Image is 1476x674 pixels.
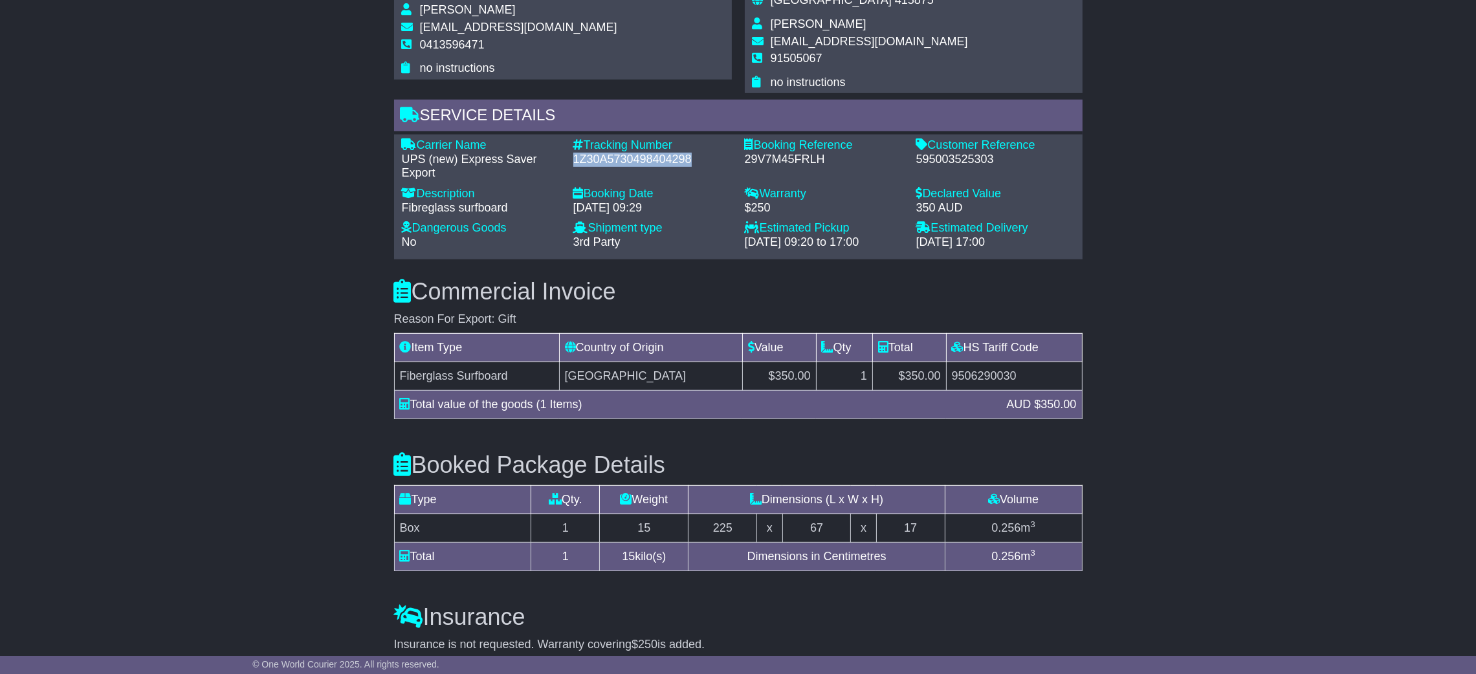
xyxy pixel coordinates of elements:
div: Dangerous Goods [402,221,560,235]
div: Service Details [394,100,1083,135]
span: 15 [622,550,635,563]
span: 0.256 [991,550,1020,563]
div: Warranty [745,187,903,201]
td: m [945,514,1082,543]
td: kilo(s) [600,543,688,571]
div: Reason For Export: Gift [394,312,1083,327]
div: 595003525303 [916,153,1075,167]
td: 225 [688,514,757,543]
span: 0413596471 [420,38,485,51]
div: Estimated Pickup [745,221,903,235]
div: Customer Reference [916,138,1075,153]
td: Total [394,543,531,571]
td: Box [394,514,531,543]
div: Insurance is not requested. Warranty covering is added. [394,638,1083,652]
div: AUD $350.00 [1000,396,1083,413]
span: $250 [632,638,657,651]
td: Volume [945,486,1082,514]
div: Declared Value [916,187,1075,201]
span: [PERSON_NAME] [420,3,516,16]
span: no instructions [771,76,846,89]
td: Weight [600,486,688,514]
td: 9506290030 [946,362,1082,390]
div: [DATE] 09:20 to 17:00 [745,235,903,250]
td: Country of Origin [559,333,742,362]
td: x [851,514,876,543]
span: No [402,235,417,248]
td: Item Type [394,333,559,362]
span: no instructions [420,61,495,74]
div: Shipment type [573,221,732,235]
h3: Commercial Invoice [394,279,1083,305]
div: [DATE] 09:29 [573,201,732,215]
td: Total [872,333,946,362]
div: $250 [745,201,903,215]
td: Type [394,486,531,514]
div: Carrier Name [402,138,560,153]
h3: Booked Package Details [394,452,1083,478]
td: $350.00 [872,362,946,390]
td: Qty. [531,486,600,514]
td: 17 [876,514,945,543]
div: Booking Reference [745,138,903,153]
span: 3rd Party [573,235,621,248]
td: 1 [531,543,600,571]
div: Estimated Delivery [916,221,1075,235]
div: Fibreglass surfboard [402,201,560,215]
div: Description [402,187,560,201]
div: 1Z30A5730498404298 [573,153,732,167]
span: © One World Courier 2025. All rights reserved. [252,659,439,669]
td: 1 [531,514,600,543]
td: Dimensions in Centimetres [688,543,945,571]
td: $350.00 [742,362,816,390]
span: 91505067 [771,52,822,65]
span: [EMAIL_ADDRESS][DOMAIN_NAME] [420,21,617,34]
div: Booking Date [573,187,732,201]
td: Qty [816,333,872,362]
div: Total value of the goods (1 Items) [393,396,1000,413]
td: x [757,514,782,543]
td: 1 [816,362,872,390]
td: Value [742,333,816,362]
h3: Insurance [394,604,1083,630]
div: Tracking Number [573,138,732,153]
span: 0.256 [991,521,1020,534]
span: [EMAIL_ADDRESS][DOMAIN_NAME] [771,35,968,48]
td: 67 [782,514,851,543]
span: [PERSON_NAME] [771,17,866,30]
div: 350 AUD [916,201,1075,215]
div: UPS (new) Express Saver Export [402,153,560,180]
sup: 3 [1030,548,1035,558]
sup: 3 [1030,519,1035,529]
td: HS Tariff Code [946,333,1082,362]
div: [DATE] 17:00 [916,235,1075,250]
td: Dimensions (L x W x H) [688,486,945,514]
td: Fiberglass Surfboard [394,362,559,390]
div: 29V7M45FRLH [745,153,903,167]
td: 15 [600,514,688,543]
td: [GEOGRAPHIC_DATA] [559,362,742,390]
td: m [945,543,1082,571]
